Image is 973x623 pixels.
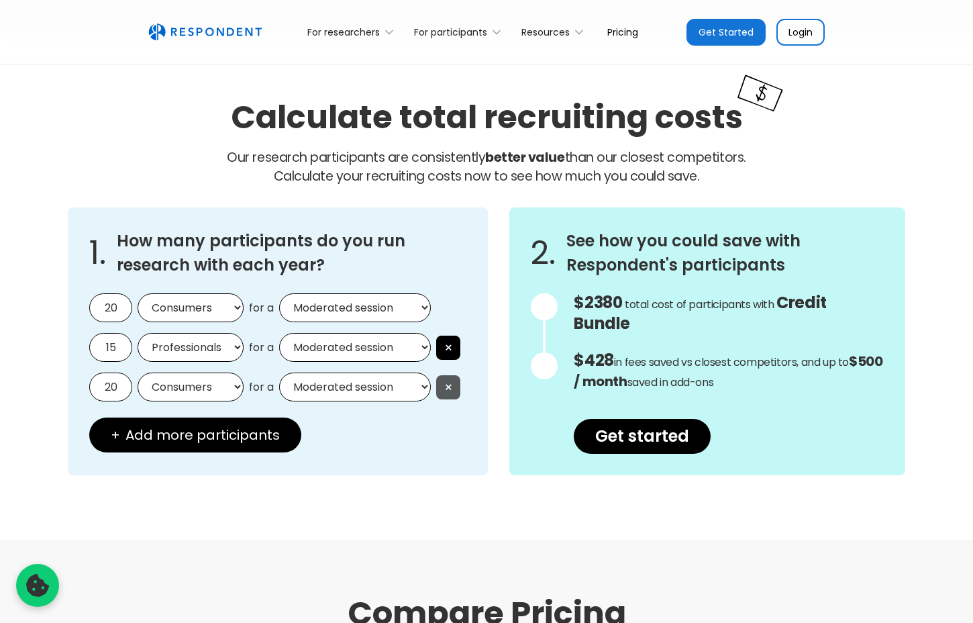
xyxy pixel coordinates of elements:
[249,301,274,315] span: for a
[574,351,884,392] p: in fees saved vs closest competitors, and up to saved in add-ons
[111,428,120,442] span: +
[274,167,700,185] span: Calculate your recruiting costs now to see how much you could save.
[436,336,460,360] button: ×
[531,246,556,260] span: 2.
[249,381,274,394] span: for a
[574,419,711,454] a: Get started
[514,16,597,48] div: Resources
[407,16,514,48] div: For participants
[148,23,262,41] img: Untitled UI logotext
[776,19,825,46] a: Login
[249,341,274,354] span: for a
[307,26,380,39] div: For researchers
[574,291,622,314] span: $2380
[686,19,766,46] a: Get Started
[68,148,905,186] p: Our research participants are consistently than our closest competitors.
[521,26,570,39] div: Resources
[89,246,106,260] span: 1.
[436,375,460,399] button: ×
[117,229,466,277] h3: How many participants do you run research with each year?
[148,23,262,41] a: home
[231,95,743,140] h2: Calculate total recruiting costs
[574,291,826,334] span: Credit Bundle
[414,26,487,39] div: For participants
[566,229,884,277] h3: See how you could save with Respondent's participants
[597,16,649,48] a: Pricing
[89,418,301,452] button: + Add more participants
[625,297,774,312] span: total cost of participants with
[300,16,407,48] div: For researchers
[125,428,280,442] span: Add more participants
[574,349,613,371] span: $428
[485,148,564,166] strong: better value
